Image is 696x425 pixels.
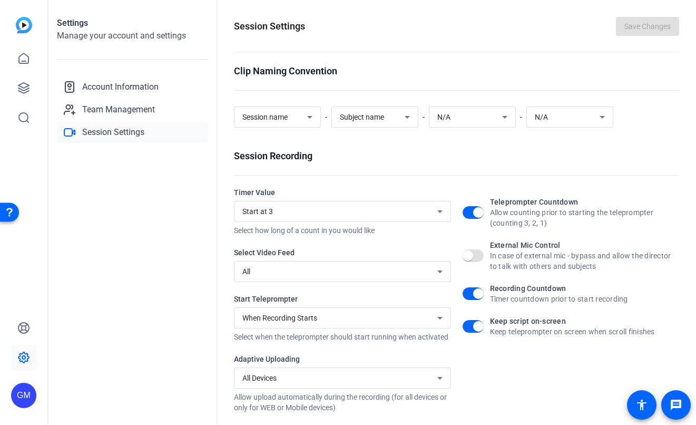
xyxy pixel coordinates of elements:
[242,267,250,276] span: All
[57,122,208,143] a: Session Settings
[82,126,144,139] span: Session Settings
[234,64,679,79] div: Clip Naming Convention
[57,17,208,30] h1: Settings
[16,17,32,33] img: blue-gradient.svg
[516,112,526,122] span: -
[82,81,159,93] span: Account Information
[11,383,36,408] div: GM
[490,207,680,228] div: Allow counting prior to starting the teleprompter (counting 3, 2, 1)
[234,392,451,413] div: Allow upload automatically during the recording (for all devices or only for WEB or Mobile devices)
[490,294,628,304] div: Timer countdown prior to start recording
[234,187,451,198] div: Timer Value
[234,354,451,364] div: Adaptive Uploading
[418,112,429,122] span: -
[437,113,450,121] span: N/A
[242,207,273,216] span: Start at 3
[242,374,277,382] span: All Devices
[57,30,208,42] h2: Manage your account and settings
[234,225,451,236] div: Select how long of a count in you would like
[535,113,548,121] span: N/A
[635,399,648,411] mat-icon: accessibility
[57,99,208,120] a: Team Management
[242,314,317,322] span: When Recording Starts
[340,113,384,121] span: Subject name
[82,103,155,116] span: Team Management
[242,113,288,121] span: Session name
[490,250,680,272] div: In case of external mic - bypass and allow the director to talk with others and subjects
[234,19,305,34] h1: Session Settings
[490,316,655,326] div: Keep script on-screen
[490,197,680,207] div: Teleprompter Countdown
[234,294,451,304] div: Start Teleprompter
[234,149,679,163] div: Session Recording
[490,240,680,250] div: External Mic Control
[57,76,208,98] a: Account Information
[490,326,655,337] div: Keep teleprompter on screen when scroll finishes
[670,399,682,411] mat-icon: message
[234,247,451,258] div: Select Video Feed
[321,112,331,122] span: -
[234,332,451,342] div: Select when the teleprompter should start running when activated
[490,283,628,294] div: Recording Countdown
